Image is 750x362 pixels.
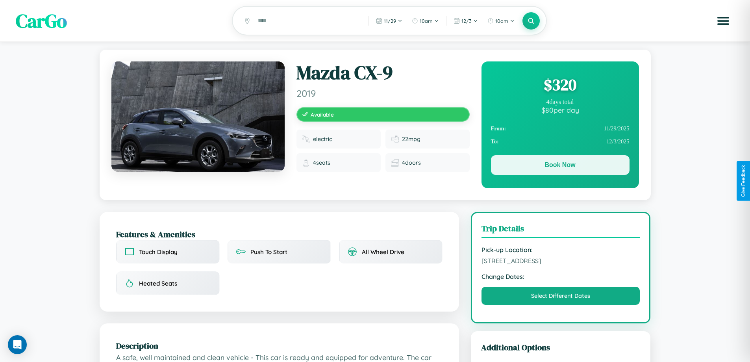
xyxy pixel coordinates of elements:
[402,136,420,143] span: 22 mpg
[481,287,640,305] button: Select Different Dates
[420,18,433,24] span: 10am
[139,248,178,256] span: Touch Display
[111,61,285,172] img: Mazda CX-9 2019
[481,257,640,265] span: [STREET_ADDRESS]
[313,136,332,143] span: electric
[491,106,630,114] div: $ 80 per day
[481,223,640,238] h3: Trip Details
[296,61,470,84] h1: Mazda CX-9
[491,74,630,95] div: $ 320
[495,18,508,24] span: 10am
[16,8,67,34] span: CarGo
[491,125,506,132] strong: From:
[311,111,334,118] span: Available
[491,155,630,175] button: Book Now
[491,138,499,145] strong: To:
[302,159,310,167] img: Seats
[481,273,640,280] strong: Change Dates:
[461,18,472,24] span: 12 / 3
[450,15,482,27] button: 12/3
[250,248,287,256] span: Push To Start
[481,246,640,254] strong: Pick-up Location:
[491,135,630,148] div: 12 / 3 / 2025
[139,280,177,287] span: Heated Seats
[116,340,443,351] h2: Description
[483,15,519,27] button: 10am
[302,135,310,143] img: Fuel type
[391,159,399,167] img: Doors
[296,87,470,99] span: 2019
[712,10,734,32] button: Open menu
[491,98,630,106] div: 4 days total
[384,18,396,24] span: 11 / 29
[8,335,27,354] div: Open Intercom Messenger
[391,135,399,143] img: Fuel efficiency
[741,165,746,197] div: Give Feedback
[116,228,443,240] h2: Features & Amenities
[481,342,641,353] h3: Additional Options
[372,15,406,27] button: 11/29
[408,15,443,27] button: 10am
[362,248,404,256] span: All Wheel Drive
[313,159,330,166] span: 4 seats
[402,159,421,166] span: 4 doors
[491,122,630,135] div: 11 / 29 / 2025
